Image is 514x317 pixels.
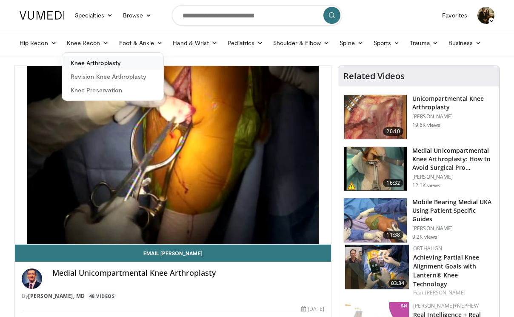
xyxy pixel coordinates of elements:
[168,34,223,51] a: Hand & Wrist
[62,56,163,70] a: Knee Arthroplasty
[425,289,465,296] a: [PERSON_NAME]
[412,225,494,232] p: [PERSON_NAME]
[268,34,334,51] a: Shoulder & Elbow
[172,5,342,26] input: Search topics, interventions
[22,292,324,300] div: By
[20,11,65,20] img: VuMedi Logo
[368,34,405,51] a: Sports
[22,268,42,289] img: Avatar
[412,94,494,111] h3: Unicompartmental Knee Arthroplasty
[405,34,443,51] a: Trauma
[413,302,479,309] a: [PERSON_NAME]+Nephew
[114,34,168,51] a: Foot & Ankle
[412,198,494,223] h3: Mobile Bearing Medial UKA Using Patient Specific Guides
[334,34,368,51] a: Spine
[28,292,85,300] a: [PERSON_NAME], MD
[412,122,440,129] p: 19.6K views
[412,146,494,172] h3: Medial Unicompartmental Knee Arthroplasty: How to Avoid Surgical Pro…
[343,198,494,243] a: 11:38 Mobile Bearing Medial UKA Using Patient Specific Guides [PERSON_NAME] 9.2K views
[223,34,268,51] a: Pediatrics
[383,231,403,239] span: 11:38
[412,174,494,180] p: [PERSON_NAME]
[345,245,409,289] a: 03:34
[344,147,407,191] img: ZdWCH7dOnnmQ9vqn5hMDoxOmdtO6xlQD_1.150x105_q85_crop-smart_upscale.jpg
[388,280,407,287] span: 03:34
[15,245,331,262] a: Email [PERSON_NAME]
[412,113,494,120] p: [PERSON_NAME]
[343,94,494,140] a: 20:10 Unicompartmental Knee Arthroplasty [PERSON_NAME] 19.6K views
[437,7,472,24] a: Favorites
[413,245,443,252] a: OrthAlign
[412,234,437,240] p: 9.2K views
[413,289,492,297] div: Feat.
[86,292,117,300] a: 48 Videos
[443,34,487,51] a: Business
[52,268,324,278] h4: Medial Unicompartmental Knee Arthroplasty
[118,7,157,24] a: Browse
[62,70,163,83] a: Revision Knee Arthroplasty
[412,182,440,189] p: 12.1K views
[62,34,114,51] a: Knee Recon
[301,305,324,313] div: [DATE]
[343,71,405,81] h4: Related Videos
[383,179,403,187] span: 16:32
[62,83,163,97] a: Knee Preservation
[14,34,62,51] a: Hip Recon
[477,7,494,24] img: Avatar
[344,95,407,139] img: whit_3.png.150x105_q85_crop-smart_upscale.jpg
[343,146,494,191] a: 16:32 Medial Unicompartmental Knee Arthroplasty: How to Avoid Surgical Pro… [PERSON_NAME] 12.1K v...
[413,253,479,288] a: Achieving Partial Knee Alignment Goals with Lantern® Knee Technology
[70,7,118,24] a: Specialties
[344,198,407,243] img: 316317_0000_1.png.150x105_q85_crop-smart_upscale.jpg
[345,245,409,289] img: e169f474-c5d3-4653-a278-c0996aadbacb.150x105_q85_crop-smart_upscale.jpg
[383,127,403,136] span: 20:10
[15,66,331,245] video-js: Video Player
